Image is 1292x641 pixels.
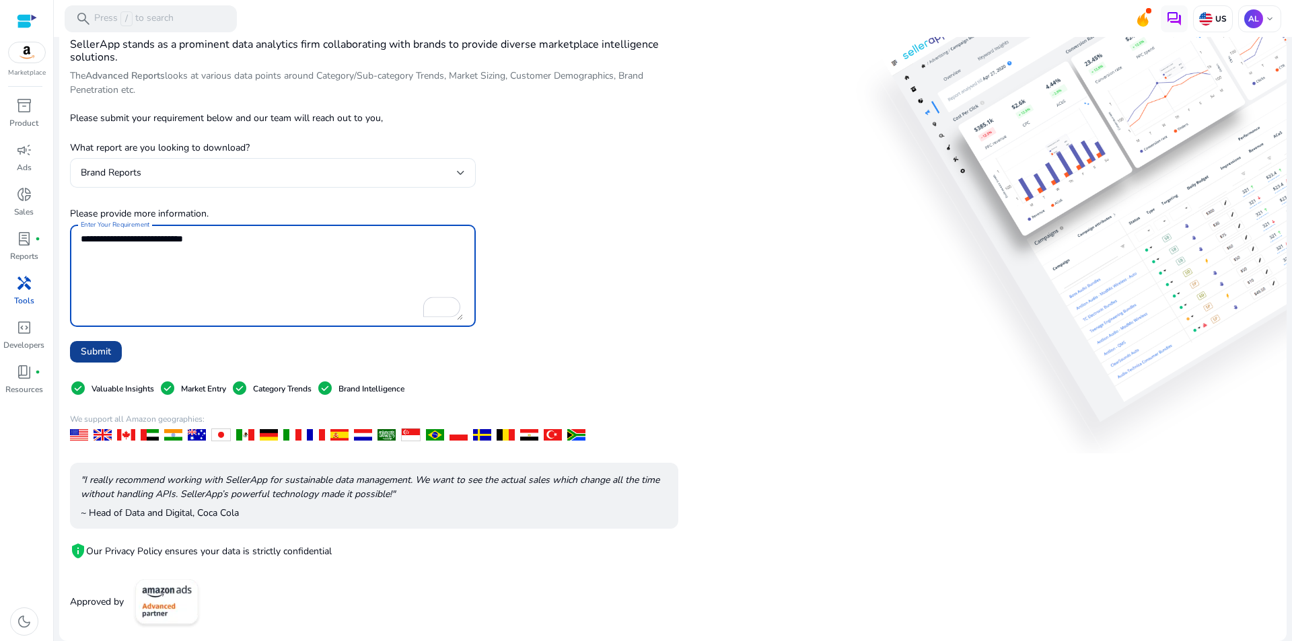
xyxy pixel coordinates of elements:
[16,142,32,158] span: campaign
[16,186,32,202] span: donut_small
[81,506,668,520] p: ~ Head of Data and Digital, Coca Cola
[253,383,312,395] p: Category Trends
[92,383,154,395] p: Valuable Insights
[35,369,40,375] span: fiber_manual_record
[35,236,40,241] span: fiber_manual_record
[16,231,32,247] span: lab_profile
[1264,13,1275,24] span: keyboard_arrow_down
[14,295,34,307] p: Tools
[16,613,32,630] span: dark_mode
[1244,9,1263,28] p: AL
[120,11,133,26] span: /
[3,339,44,351] p: Developers
[231,380,248,396] span: check_circle
[16,275,32,291] span: handyman
[16,319,32,336] span: code_blocks
[94,11,174,26] p: Press to search
[81,220,149,229] mat-label: Enter Your Requirement
[16,364,32,380] span: book_4
[81,344,111,359] span: Submit
[16,98,32,114] span: inventory_2
[317,380,333,396] span: check_circle
[129,573,205,630] img: amz-ads-advanced-partner.webp
[181,383,226,395] p: Market Entry
[81,231,463,320] textarea: To enrich screen reader interactions, please activate Accessibility in Grammarly extension settings
[14,206,34,218] p: Sales
[159,380,176,396] span: check_circle
[70,341,122,363] button: Submit
[70,206,476,221] p: Please provide more information.
[70,595,124,609] p: Approved by
[75,11,92,27] span: search
[70,130,476,155] p: What report are you looking to download?
[1213,13,1227,24] p: US
[1199,12,1213,26] img: us.svg
[70,413,678,425] p: We support all Amazon geographies:
[70,380,86,396] span: check_circle
[70,111,476,125] p: Please submit your requirement below and our team will reach out to you,
[17,161,32,174] p: Ads
[70,543,86,559] mat-icon: privacy_tip
[9,117,38,129] p: Product
[70,38,678,64] h4: SellerApp stands as a prominent data analytics firm collaborating with brands to provide diverse ...
[5,383,43,395] p: Resources
[85,69,165,82] b: Advanced Reports
[81,473,668,501] p: "I really recommend working with SellerApp for sustainable data management. We want to see the ac...
[338,383,404,395] p: Brand Intelligence
[9,42,45,63] img: amazon.svg
[81,166,141,179] span: Brand Reports
[8,68,46,78] p: Marketplace
[86,544,332,558] p: Our Privacy Policy ensures your data is strictly confidential
[70,69,678,97] p: The looks at various data points around Category/Sub-category Trends, Market Sizing, Customer Dem...
[10,250,38,262] p: Reports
